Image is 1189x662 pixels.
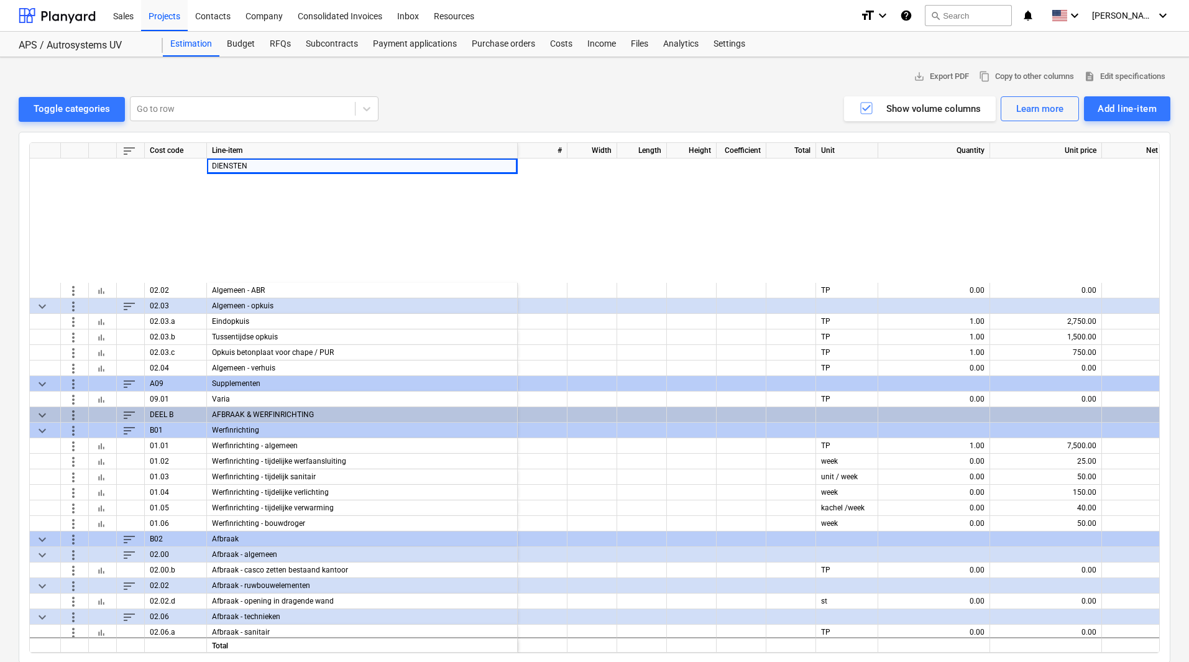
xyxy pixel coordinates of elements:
div: 150.00 [995,485,1096,500]
div: Show volume columns [859,101,981,117]
div: unit / week [816,469,878,485]
div: 0.00 [883,625,985,640]
div: B01 [145,423,207,438]
div: st [816,594,878,609]
div: 02.02 [145,578,207,594]
span: keyboard_arrow_down [35,407,50,422]
span: more_vert [66,329,81,344]
span: sort [122,298,137,313]
span: Copy to other columns [979,70,1074,84]
div: Afbraak - sanitair [207,625,518,640]
span: sort [122,547,137,562]
div: Afbraak [207,531,518,547]
button: Copy to other columns [974,67,1079,86]
div: Afbraak - opening in dragende wand [207,594,518,609]
div: 01.05 [145,500,207,516]
div: 02.02.d [145,594,207,609]
span: more_vert [66,563,81,577]
span: more_vert [66,454,81,469]
div: Afbraak - ruwbouwelementen [207,578,518,594]
div: 0.00 [995,594,1096,609]
span: more_vert [66,609,81,624]
div: 1.00 [883,329,985,345]
div: 02.00 [145,547,207,563]
span: search [930,11,940,21]
div: DIENSTEN [207,159,518,174]
div: 7,500.00 [995,438,1096,454]
div: TP [816,563,878,578]
div: 02.06 [145,609,207,625]
div: Learn more [1016,101,1063,117]
div: TP [816,283,878,298]
button: Add line-item [1084,96,1170,121]
div: 50.00 [995,516,1096,531]
span: more_vert [66,298,81,313]
span: more_vert [66,423,81,438]
span: bar_chart [96,472,106,482]
div: 01.06 [145,516,207,531]
div: B02 [145,531,207,547]
span: more_vert [66,516,81,531]
div: Files [623,32,656,57]
a: RFQs [262,32,298,57]
span: bar_chart [96,565,106,575]
div: 01.02 [145,454,207,469]
button: Export PDF [909,67,974,86]
div: Werfinrichting - tijdelijke werfaansluiting [207,454,518,469]
span: bar_chart [96,347,106,357]
button: Toggle categories [19,97,125,122]
div: 0.00 [883,516,985,531]
span: more_vert [66,283,81,298]
span: keyboard_arrow_down [35,298,50,313]
div: 02.02 [145,283,207,298]
button: Search [925,5,1012,26]
div: Werfinrichting - algemeen [207,438,518,454]
span: more_vert [66,578,81,593]
div: Coefficient [717,143,766,159]
a: Subcontracts [298,32,365,57]
div: TP [816,392,878,407]
a: Costs [543,32,580,57]
span: bar_chart [96,596,106,606]
span: sort [122,407,137,422]
div: 0.00 [883,563,985,578]
div: Afbraak - technieken [207,609,518,625]
div: TP [816,361,878,376]
div: APS / Autrosystems UV [19,39,148,52]
span: sort [122,609,137,624]
span: keyboard_arrow_down [35,547,50,562]
div: Algemeen - opkuis [207,298,518,314]
div: Line-item [207,143,518,159]
span: more_vert [66,469,81,484]
div: 0.00 [995,563,1096,578]
div: 0.00 [995,361,1096,376]
div: Opkuis betonplaat voor chape / PUR [207,345,518,361]
button: Edit specifications [1079,67,1170,86]
div: 0.00 [883,361,985,376]
span: more_vert [66,314,81,329]
span: bar_chart [96,316,106,326]
div: A09 [145,376,207,392]
div: 0.00 [883,594,985,609]
div: 02.04 [145,361,207,376]
a: Budget [219,32,262,57]
i: keyboard_arrow_down [1155,8,1170,23]
div: Werfinrichting [207,423,518,438]
span: more_vert [66,376,81,391]
a: Analytics [656,32,706,57]
span: keyboard_arrow_down [35,578,50,593]
div: Eindopkuis [207,314,518,329]
div: 01.03 [145,469,207,485]
div: 0.00 [883,454,985,469]
span: more_vert [66,594,81,609]
div: Quantity [878,143,990,159]
span: sort [122,578,137,593]
span: more_vert [66,392,81,407]
div: 02.03.c [145,345,207,361]
a: Payment applications [365,32,464,57]
button: Show volume columns [844,96,996,121]
div: Total [207,637,518,652]
div: 1.00 [883,438,985,454]
span: more_vert [66,485,81,500]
